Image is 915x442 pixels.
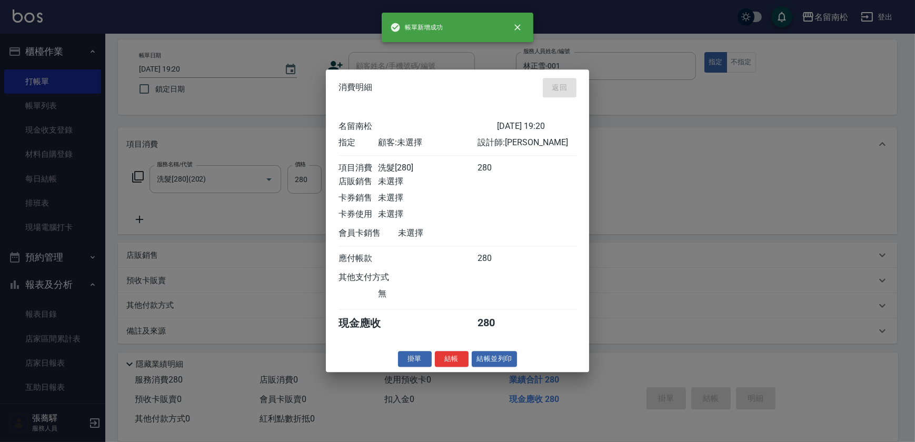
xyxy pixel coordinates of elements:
[339,193,378,204] div: 卡券銷售
[339,121,497,132] div: 名留南松
[339,228,398,239] div: 會員卡銷售
[478,163,517,174] div: 280
[435,351,469,367] button: 結帳
[378,209,477,220] div: 未選擇
[339,137,378,148] div: 指定
[506,16,529,39] button: close
[390,22,443,33] span: 帳單新增成功
[398,228,497,239] div: 未選擇
[398,351,432,367] button: 掛單
[478,137,576,148] div: 設計師: [PERSON_NAME]
[378,137,477,148] div: 顧客: 未選擇
[378,288,477,299] div: 無
[339,176,378,187] div: 店販銷售
[339,272,418,283] div: 其他支付方式
[478,316,517,330] div: 280
[339,316,398,330] div: 現金應收
[339,253,378,264] div: 應付帳款
[339,209,378,220] div: 卡券使用
[378,163,477,174] div: 洗髮[280]
[339,163,378,174] div: 項目消費
[478,253,517,264] div: 280
[378,176,477,187] div: 未選擇
[472,351,518,367] button: 結帳並列印
[378,193,477,204] div: 未選擇
[497,121,576,132] div: [DATE] 19:20
[339,83,372,93] span: 消費明細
